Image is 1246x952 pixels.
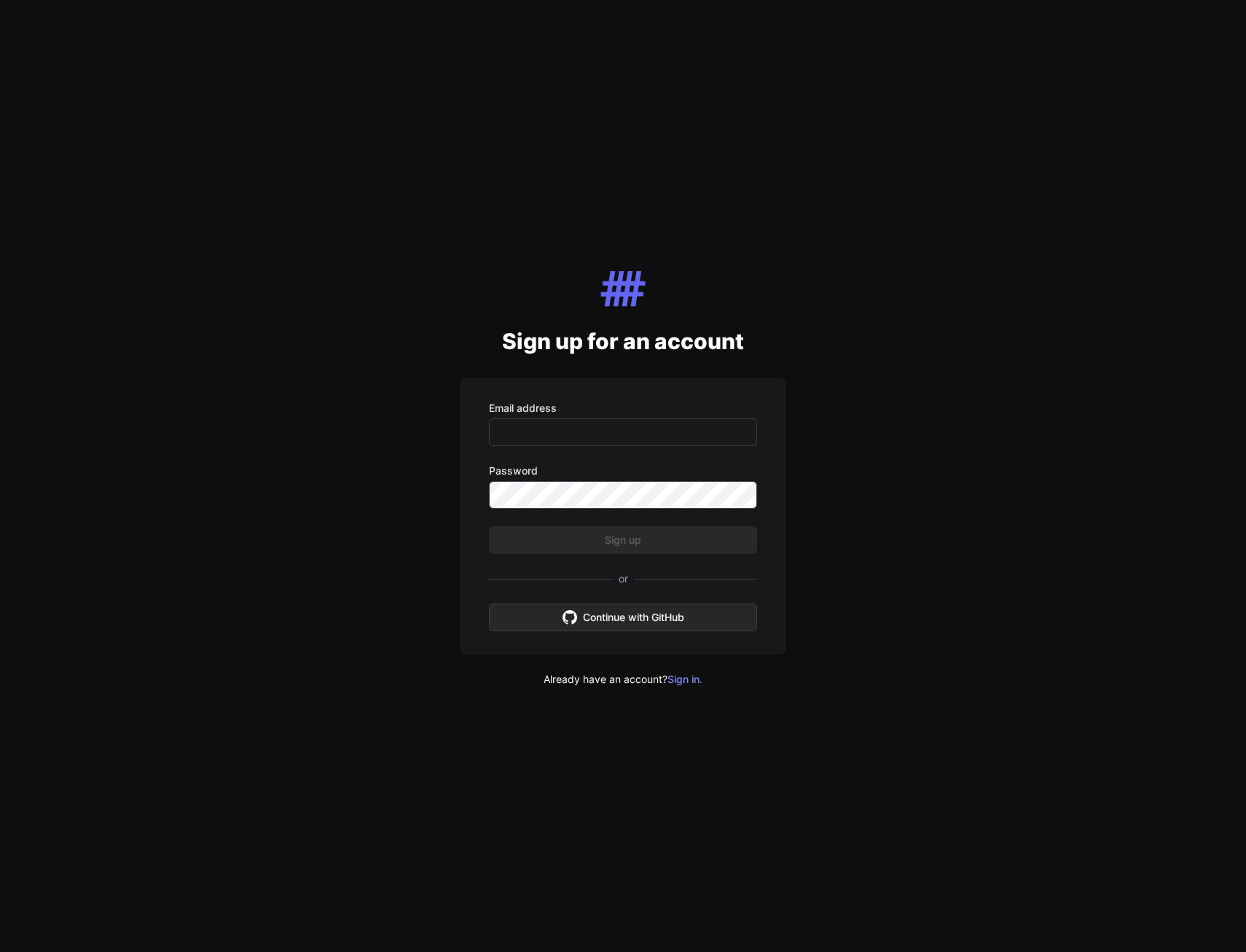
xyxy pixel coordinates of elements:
a: Mapping Tool [600,300,646,315]
button: Sign up [489,526,757,554]
img: Mapping Tool [600,265,646,312]
h2: Sign up for an account [460,328,786,354]
label: Email address [489,401,757,415]
label: Password [489,464,757,478]
div: Already have an account? [460,672,786,687]
span: or [613,571,634,586]
a: Sign in. [667,672,702,687]
span: Continue with GitHub [583,610,684,625]
button: Continue with GitHub [489,604,757,631]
